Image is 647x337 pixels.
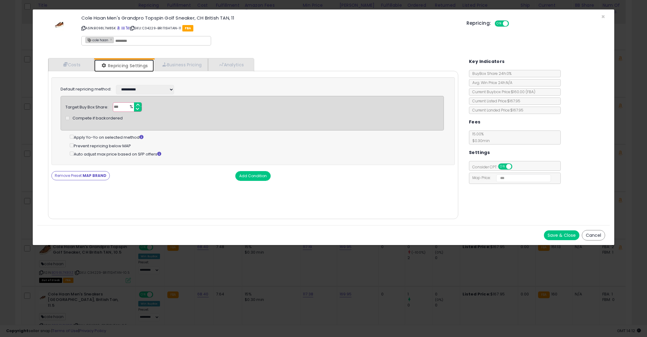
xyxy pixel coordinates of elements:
[526,89,535,94] span: ( FBA )
[83,173,106,178] strong: MAP BRAND
[48,58,94,71] a: Costs
[496,21,503,26] span: ON
[544,230,579,240] button: Save & Close
[235,171,271,181] button: Add Condition
[126,26,129,31] a: Your listing only
[51,171,110,180] button: Remove Preset:
[65,102,108,110] div: Target Buy Box Share:
[469,71,511,76] span: BuyBox Share 24h: 0%
[61,86,111,92] label: Default repricing method:
[54,16,65,34] img: 21Cn8jk4ZjL._SL60_.jpg
[582,230,605,240] button: Cancel
[469,175,551,180] span: Map Price:
[73,115,123,121] span: Compete if backordered
[469,149,490,156] h5: Settings
[469,98,520,104] span: Current Listed Price: $167.95
[110,37,113,42] a: ×
[469,138,490,143] span: $0.30 min
[469,164,520,170] span: Consider CPT:
[86,37,108,42] span: cole haan
[182,25,194,31] span: FBA
[70,150,444,157] div: Auto adjust max price based on SFP offers
[70,142,444,149] div: Prevent repricing below MAP
[117,26,120,31] a: BuyBox page
[154,58,208,71] a: Business Pricing
[601,12,605,21] span: ×
[81,23,457,33] p: ASIN: B098L7M85K | SKU: C34229-BRITISHTAN-11
[469,108,523,113] span: Current Landed Price: $167.95
[508,21,518,26] span: OFF
[126,103,136,112] span: %
[469,89,535,94] span: Current Buybox Price:
[208,58,253,71] a: Analytics
[511,89,535,94] span: $160.00
[70,134,444,140] div: Apply Yo-Yo on selected method
[469,131,490,143] span: 15.00 %
[469,58,505,65] h5: Key Indicators
[81,16,457,20] h3: Cole Haan Men's Grandpro Topspin Golf Sneaker, CH British TAN, 11
[94,60,154,72] a: Repricing Settings
[469,118,481,126] h5: Fees
[467,21,491,26] h5: Repricing:
[511,164,521,169] span: OFF
[469,80,512,85] span: Avg. Win Price 24h: N/A
[121,26,125,31] a: All offer listings
[499,164,506,169] span: ON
